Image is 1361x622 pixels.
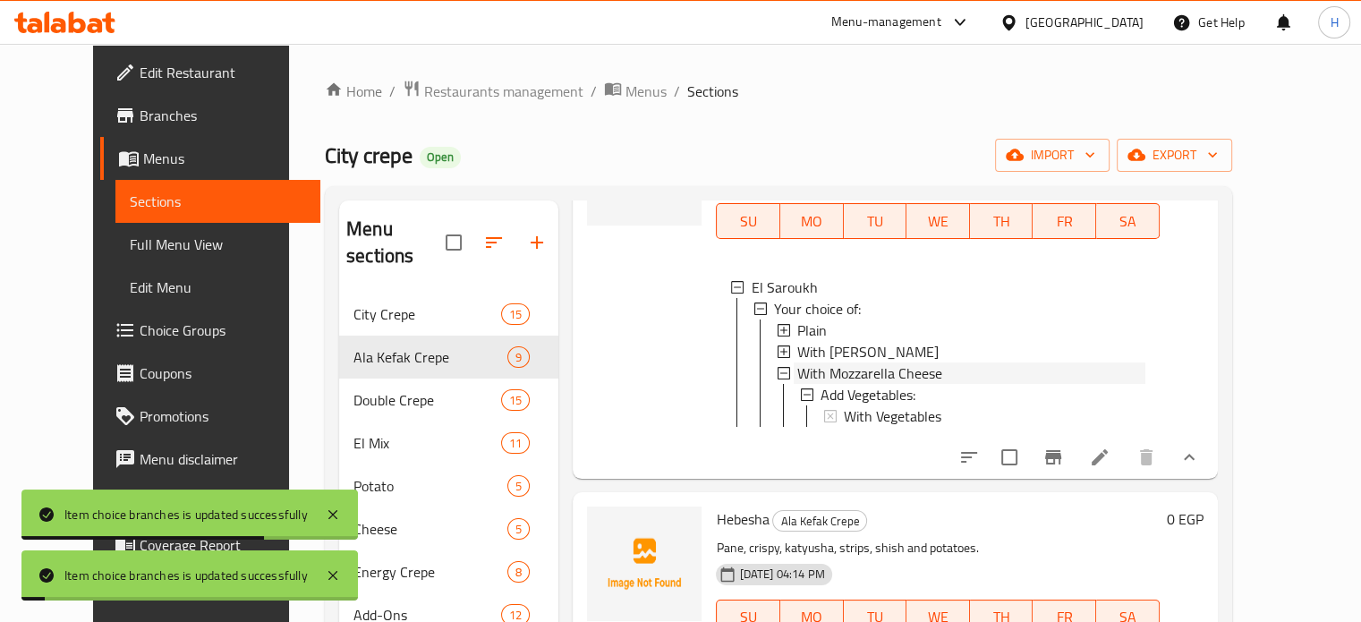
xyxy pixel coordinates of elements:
span: Your choice of: [774,298,861,320]
span: 5 [508,478,529,495]
svg: Show Choices [1178,447,1200,468]
span: With Mozzarella Cheese [797,362,942,384]
span: 9 [508,349,529,366]
a: Coverage Report [100,524,320,567]
li: / [674,81,680,102]
button: FR [1033,203,1096,239]
span: 5 [508,521,529,538]
span: Menus [625,81,667,102]
span: Potato [353,475,507,497]
span: Branches [140,105,306,126]
button: Add section [515,221,558,264]
span: With Vegetables [844,405,941,427]
div: Cheese5 [339,507,558,550]
div: City Crepe15 [339,293,558,336]
button: sort-choices [948,436,991,479]
span: Menu disclaimer [140,448,306,470]
a: Home [325,81,382,102]
a: Edit menu item [1089,447,1110,468]
span: WE [914,209,963,234]
div: Menu-management [831,12,941,33]
span: Select all sections [435,224,472,261]
span: [DATE] 04:14 PM [732,566,831,583]
span: Restaurants management [424,81,583,102]
button: export [1117,139,1232,172]
span: Open [420,149,461,165]
a: Edit Menu [115,266,320,309]
span: import [1009,144,1095,166]
div: Ala Kefak Crepe9 [339,336,558,379]
button: TH [970,203,1034,239]
span: Plain [797,320,827,341]
span: Edit Menu [130,277,306,298]
a: Menus [604,80,667,103]
span: With [PERSON_NAME] [797,341,939,362]
span: Menus [143,148,306,169]
span: Add Vegetables: [821,384,915,405]
span: Edit Restaurant [140,62,306,83]
span: Ala Kefak Crepe [353,346,507,368]
div: items [507,475,530,497]
button: show more [1168,436,1211,479]
div: [GEOGRAPHIC_DATA] [1025,13,1144,32]
span: FR [1040,209,1089,234]
div: items [501,303,530,325]
span: Full Menu View [130,234,306,255]
a: Restaurants management [403,80,583,103]
span: Energy Crepe [353,561,507,583]
a: Upsell [100,481,320,524]
button: import [995,139,1110,172]
button: TU [844,203,907,239]
div: items [501,389,530,411]
div: Double Crepe15 [339,379,558,422]
button: WE [906,203,970,239]
span: export [1131,144,1218,166]
span: Cheese [353,518,507,540]
h2: Menu sections [346,216,446,269]
div: items [507,518,530,540]
li: / [389,81,396,102]
div: items [507,561,530,583]
a: Menus [100,137,320,180]
span: 8 [508,564,529,581]
a: Choice Groups [100,309,320,352]
a: Full Menu View [115,223,320,266]
span: City Crepe [353,303,501,325]
a: Promotions [100,395,320,438]
a: Coupons [100,352,320,395]
button: SA [1096,203,1160,239]
span: TU [851,209,900,234]
span: Choice Groups [140,320,306,341]
span: Double Crepe [353,389,501,411]
span: 15 [502,306,529,323]
div: Open [420,147,461,168]
span: Hebesha [716,506,769,533]
div: Energy Crepe8 [339,550,558,593]
div: items [507,346,530,368]
a: Edit Restaurant [100,51,320,94]
span: H [1330,13,1338,32]
span: SA [1103,209,1153,234]
a: Branches [100,94,320,137]
span: Coverage Report [140,534,306,556]
h6: 0 EGP [1167,507,1204,532]
span: Ala Kefak Crepe [773,511,866,532]
button: Branch-specific-item [1032,436,1075,479]
span: Sections [130,191,306,212]
span: 15 [502,392,529,409]
a: Sections [115,180,320,223]
div: Ala Kefak Crepe [772,510,867,532]
span: SU [724,209,773,234]
button: MO [780,203,844,239]
span: Sections [687,81,738,102]
span: El Saroukh [751,277,817,298]
span: City crepe [325,135,413,175]
li: / [591,81,597,102]
span: MO [787,209,837,234]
